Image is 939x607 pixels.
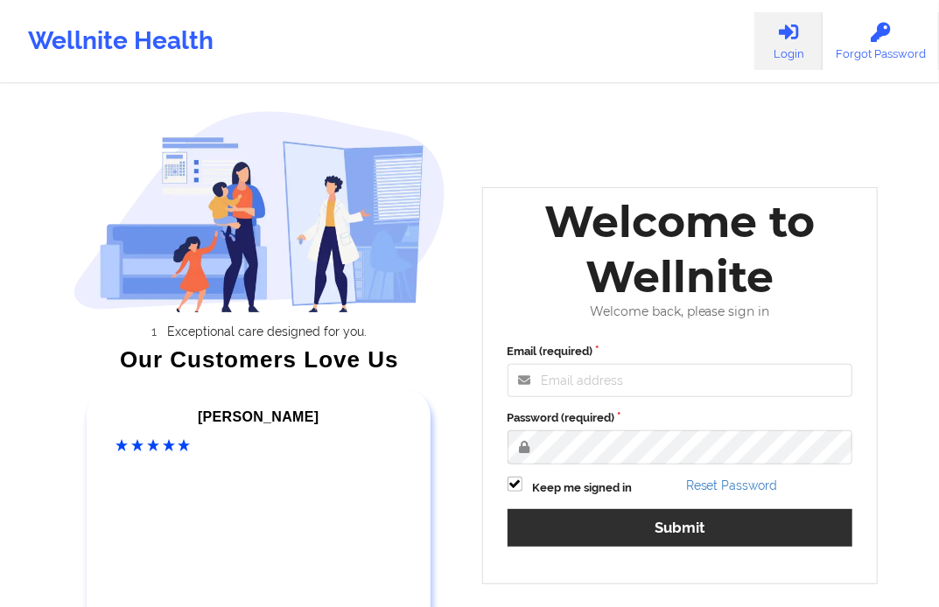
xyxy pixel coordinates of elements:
input: Email address [508,364,853,397]
label: Keep me signed in [533,479,633,497]
img: wellnite-auth-hero_200.c722682e.png [74,110,445,312]
div: Welcome to Wellnite [495,194,865,304]
div: Our Customers Love Us [74,351,445,368]
div: Welcome back, please sign in [495,304,865,319]
a: Login [754,12,823,70]
label: Password (required) [508,409,853,427]
li: Exceptional care designed for you. [89,324,445,338]
button: Submit [508,509,853,547]
a: Forgot Password [823,12,939,70]
span: [PERSON_NAME] [198,409,319,424]
a: Reset Password [686,478,778,492]
label: Email (required) [508,343,853,360]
